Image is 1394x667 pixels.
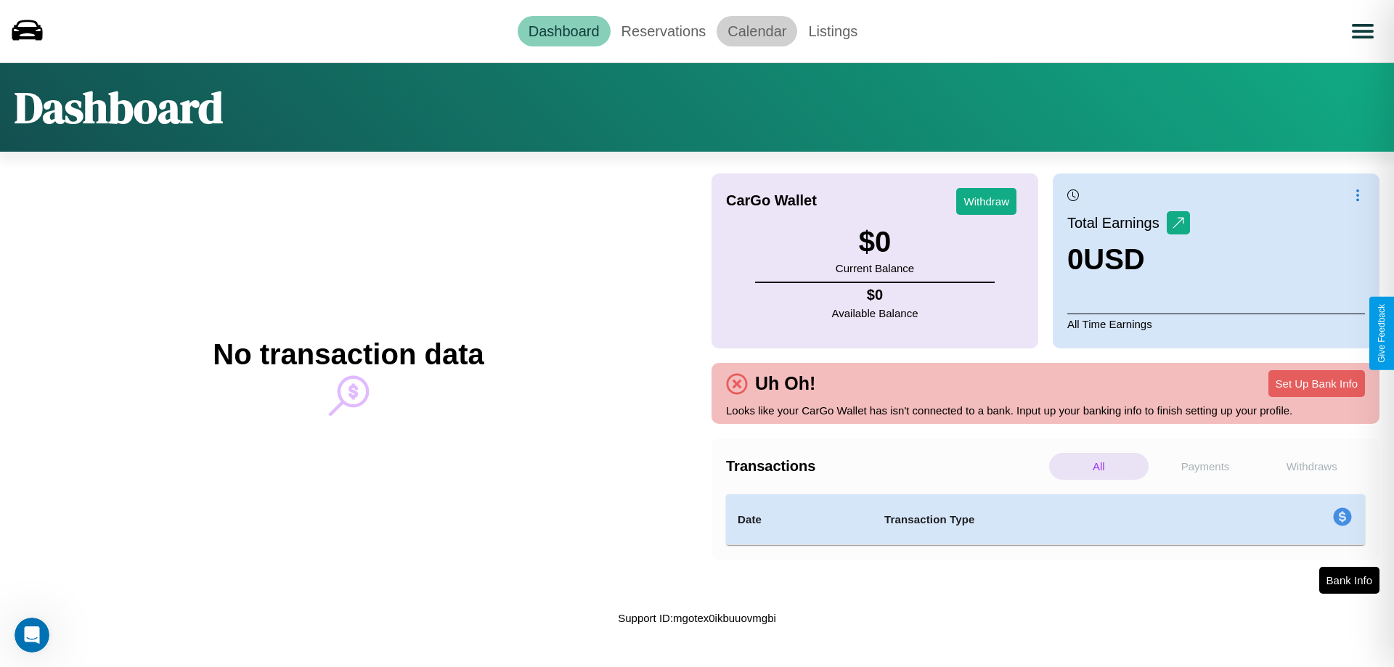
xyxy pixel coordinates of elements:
div: Give Feedback [1377,304,1387,363]
p: All Time Earnings [1067,314,1365,334]
a: Reservations [611,16,717,46]
p: Support ID: mgotex0ikbuuovmgbi [618,608,776,628]
p: Payments [1156,453,1255,480]
h4: Transactions [726,458,1045,475]
iframe: Intercom live chat [15,618,49,652]
h4: Date [738,511,861,528]
p: Withdraws [1262,453,1361,480]
h3: 0 USD [1067,243,1190,276]
p: All [1049,453,1149,480]
p: Looks like your CarGo Wallet has isn't connected to a bank. Input up your banking info to finish ... [726,401,1365,420]
p: Current Balance [836,258,914,278]
a: Dashboard [518,16,611,46]
h4: $ 0 [832,287,918,303]
h2: No transaction data [213,338,484,371]
h3: $ 0 [836,226,914,258]
button: Bank Info [1319,567,1379,594]
p: Total Earnings [1067,210,1167,236]
button: Withdraw [956,188,1016,215]
table: simple table [726,494,1365,545]
h4: CarGo Wallet [726,192,817,209]
h1: Dashboard [15,78,223,137]
h4: Transaction Type [884,511,1214,528]
button: Open menu [1342,11,1383,52]
button: Set Up Bank Info [1268,370,1365,397]
a: Listings [797,16,868,46]
p: Available Balance [832,303,918,323]
h4: Uh Oh! [748,373,823,394]
a: Calendar [717,16,797,46]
